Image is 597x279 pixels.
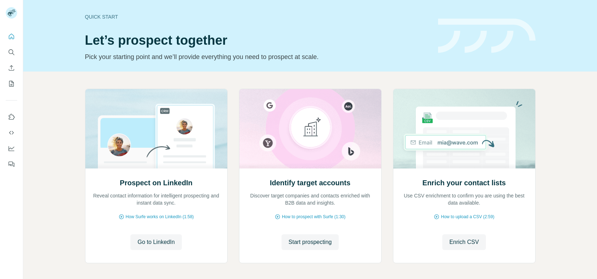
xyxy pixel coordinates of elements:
[247,192,374,206] p: Discover target companies and contacts enriched with B2B data and insights.
[239,89,382,168] img: Identify target accounts
[6,62,17,74] button: Enrich CSV
[85,52,429,62] p: Pick your starting point and we’ll provide everything you need to prospect at scale.
[289,238,332,246] span: Start prospecting
[126,214,194,220] span: How Surfe works on LinkedIn (1:58)
[6,142,17,155] button: Dashboard
[138,238,175,246] span: Go to LinkedIn
[130,234,182,250] button: Go to LinkedIn
[270,178,350,188] h2: Identify target accounts
[6,30,17,43] button: Quick start
[393,89,536,168] img: Enrich your contact lists
[401,192,528,206] p: Use CSV enrichment to confirm you are using the best data available.
[422,178,506,188] h2: Enrich your contact lists
[85,13,429,20] div: Quick start
[438,19,536,53] img: banner
[282,214,345,220] span: How to prospect with Surfe (1:30)
[120,178,192,188] h2: Prospect on LinkedIn
[85,33,429,48] h1: Let’s prospect together
[282,234,339,250] button: Start prospecting
[93,192,220,206] p: Reveal contact information for intelligent prospecting and instant data sync.
[6,126,17,139] button: Use Surfe API
[85,89,228,168] img: Prospect on LinkedIn
[6,77,17,90] button: My lists
[442,234,486,250] button: Enrich CSV
[6,46,17,59] button: Search
[441,214,494,220] span: How to upload a CSV (2:59)
[6,111,17,123] button: Use Surfe on LinkedIn
[6,158,17,171] button: Feedback
[449,238,479,246] span: Enrich CSV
